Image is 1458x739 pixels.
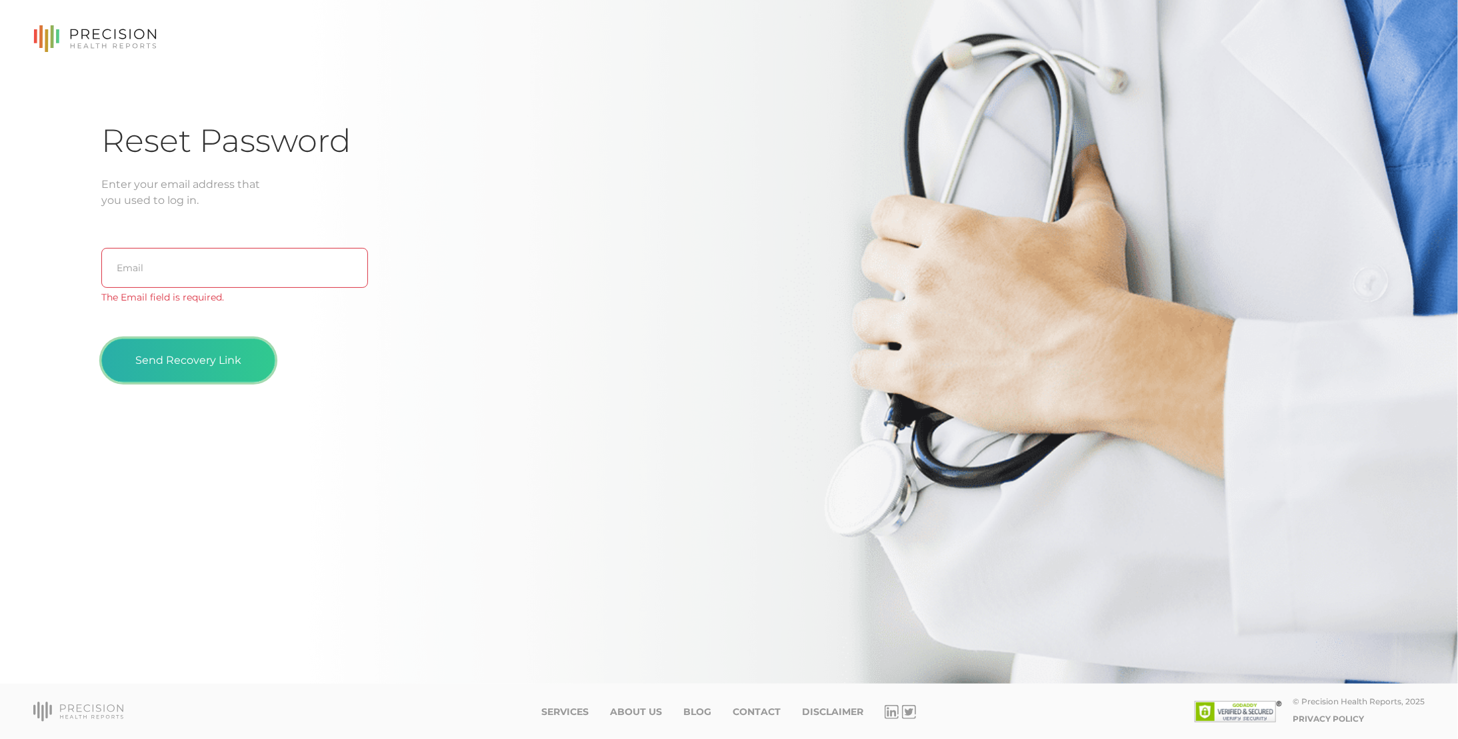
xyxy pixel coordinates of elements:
[101,121,1357,161] h1: Reset Password
[610,706,662,718] a: About Us
[802,706,863,718] a: Disclaimer
[541,706,589,718] a: Services
[1293,714,1364,724] a: Privacy Policy
[1195,701,1282,722] img: SSL site seal - click to verify
[101,291,368,305] div: The Email field is required.
[683,706,711,718] a: Blog
[101,248,368,288] input: Email
[101,177,1357,209] p: Enter your email address that you used to log in.
[733,706,781,718] a: Contact
[101,339,275,382] button: Send Recovery Link
[1293,696,1425,706] div: © Precision Health Reports, 2025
